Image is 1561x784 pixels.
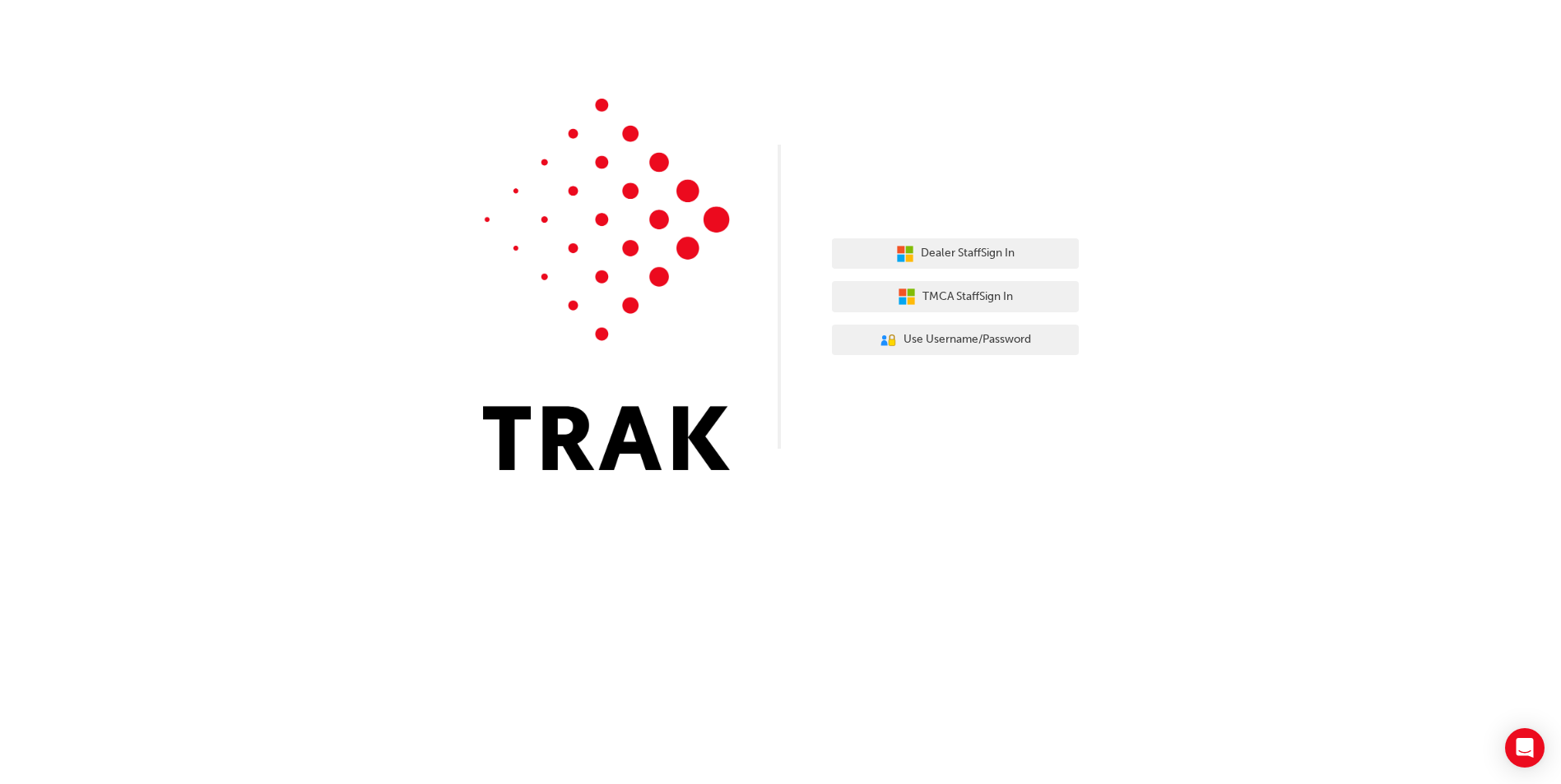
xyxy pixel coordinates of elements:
button: TMCA StaffSign In [832,281,1079,312]
div: Open Intercom Messenger [1505,728,1545,768]
button: Use Username/Password [832,325,1079,356]
img: Trak [483,99,730,470]
span: Dealer Staff Sign In [921,244,1015,263]
button: Dealer StaffSign In [832,238,1079,270]
span: Use Username/Password [904,330,1031,349]
span: TMCA Staff Sign In [922,288,1013,307]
